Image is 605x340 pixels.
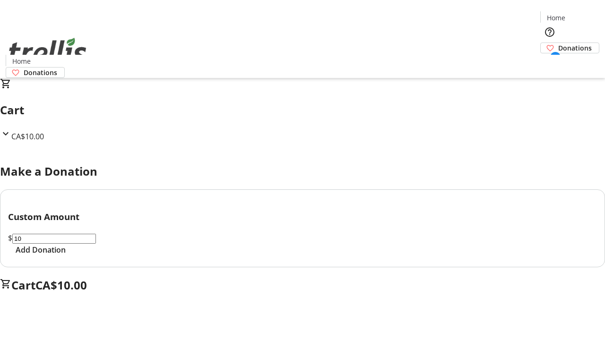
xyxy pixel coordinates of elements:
[540,42,599,53] a: Donations
[11,131,44,142] span: CA$10.00
[8,244,73,255] button: Add Donation
[547,13,565,23] span: Home
[541,13,571,23] a: Home
[540,53,559,72] button: Cart
[16,244,66,255] span: Add Donation
[35,277,87,293] span: CA$10.00
[8,210,597,223] h3: Custom Amount
[6,27,90,75] img: Orient E2E Organization 07HsHlfNg3's Logo
[6,56,36,66] a: Home
[24,68,57,77] span: Donations
[8,233,12,243] span: $
[540,23,559,42] button: Help
[12,234,96,244] input: Donation Amount
[6,67,65,78] a: Donations
[558,43,592,53] span: Donations
[12,56,31,66] span: Home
